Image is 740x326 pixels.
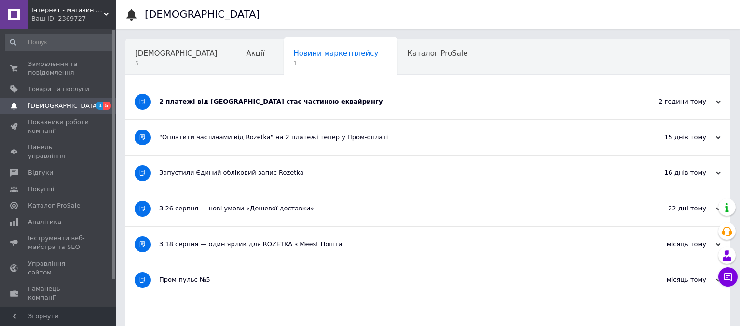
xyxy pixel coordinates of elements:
span: Панель управління [28,143,89,160]
span: 1 [293,60,378,67]
div: Запустили Єдиний обліковий запис Rozetka [159,169,624,177]
span: Покупці [28,185,54,194]
span: 5 [103,102,111,110]
span: [DEMOGRAPHIC_DATA] [28,102,99,110]
div: Пром-пульс №5 [159,275,624,284]
input: Пошук [5,34,114,51]
div: 2 години тому [624,97,721,106]
div: 2 платежі від [GEOGRAPHIC_DATA] стає частиною еквайрингу [159,97,624,106]
span: Показники роботи компанії [28,118,89,135]
div: місяць тому [624,275,721,284]
span: Акції [247,49,265,58]
span: Каталог ProSale [28,201,80,210]
span: Аналітика [28,218,61,226]
div: 15 днів тому [624,133,721,142]
div: З 18 серпня — один ярлик для ROZETKA з Meest Пошта [159,240,624,248]
span: Каталог ProSale [407,49,467,58]
span: 1 [96,102,104,110]
h1: [DEMOGRAPHIC_DATA] [145,9,260,20]
span: Новини маркетплейсу [293,49,378,58]
span: Інструменти веб-майстра та SEO [28,234,89,251]
div: 22 дні тому [624,204,721,213]
span: Управління сайтом [28,260,89,277]
div: "Оплатити частинами від Rozetka" на 2 платежі тепер у Пром-оплаті [159,133,624,142]
span: 5 [135,60,218,67]
span: Відгуки [28,169,53,177]
div: Ваш ID: 2369727 [31,14,116,23]
div: місяць тому [624,240,721,248]
div: 16 днів тому [624,169,721,177]
span: [DEMOGRAPHIC_DATA] [135,49,218,58]
button: Чат з покупцем [718,267,738,287]
span: Інтернет - магазин дитячих розвиваючих іграшок "Розвивайко" [31,6,104,14]
div: З 26 серпня — нові умови «Дешевої доставки» [159,204,624,213]
span: Товари та послуги [28,85,89,93]
span: Гаманець компанії [28,285,89,302]
span: Замовлення та повідомлення [28,60,89,77]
